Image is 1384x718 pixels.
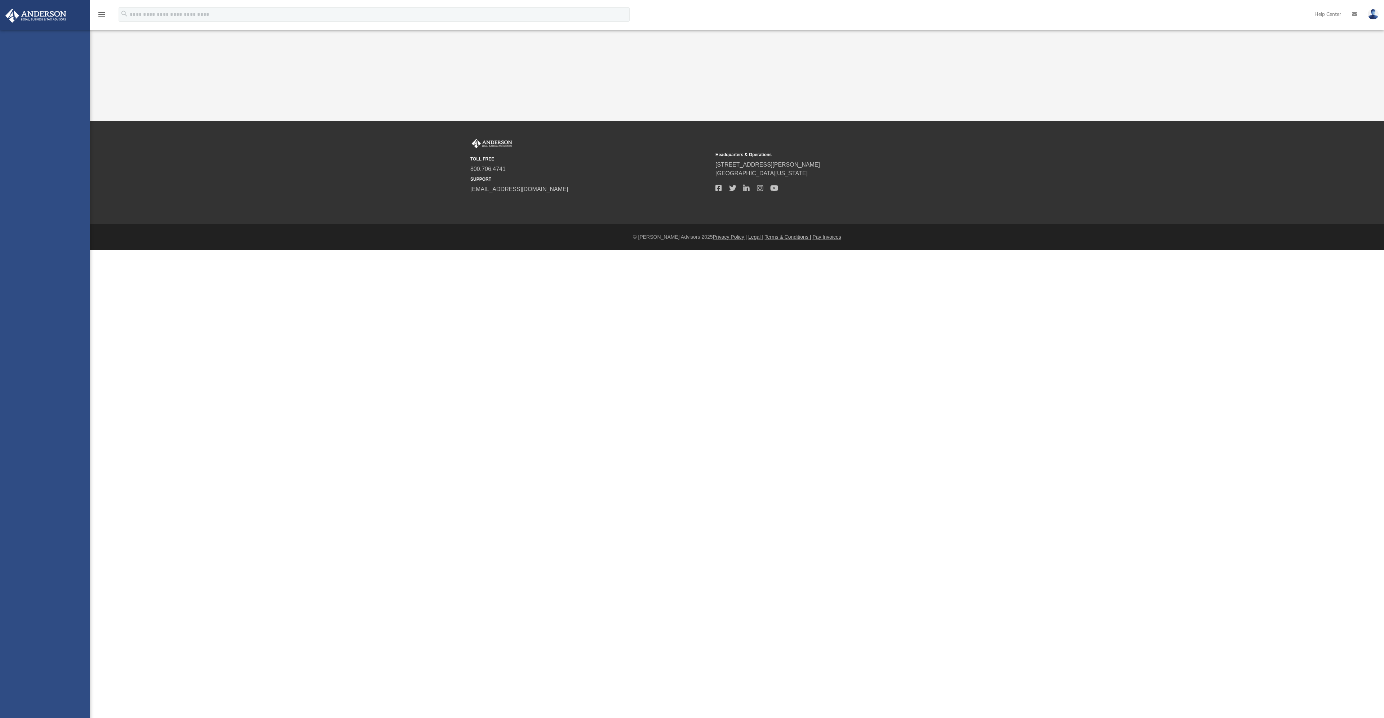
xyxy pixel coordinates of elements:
[470,176,710,182] small: SUPPORT
[97,10,106,19] i: menu
[3,9,68,23] img: Anderson Advisors Platinum Portal
[1368,9,1379,19] img: User Pic
[715,162,820,168] a: [STREET_ADDRESS][PERSON_NAME]
[715,170,808,176] a: [GEOGRAPHIC_DATA][US_STATE]
[713,234,747,240] a: Privacy Policy |
[748,234,763,240] a: Legal |
[470,156,710,162] small: TOLL FREE
[470,139,514,148] img: Anderson Advisors Platinum Portal
[120,10,128,18] i: search
[470,186,568,192] a: [EMAIL_ADDRESS][DOMAIN_NAME]
[97,14,106,19] a: menu
[765,234,811,240] a: Terms & Conditions |
[470,166,506,172] a: 800.706.4741
[90,233,1384,241] div: © [PERSON_NAME] Advisors 2025
[715,151,955,158] small: Headquarters & Operations
[812,234,841,240] a: Pay Invoices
